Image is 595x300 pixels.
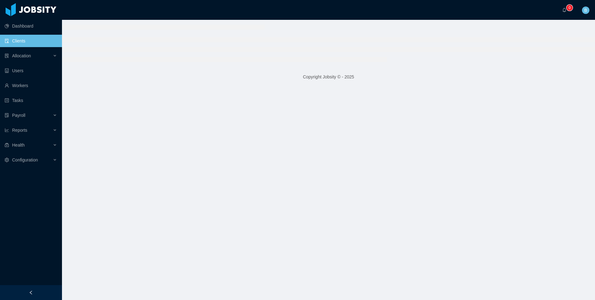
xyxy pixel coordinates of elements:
i: icon: line-chart [5,128,9,132]
footer: Copyright Jobsity © - 2025 [62,66,595,88]
a: icon: auditClients [5,35,57,47]
sup: 0 [566,5,573,11]
span: Allocation [12,53,31,58]
span: Health [12,143,24,148]
a: icon: profileTasks [5,94,57,107]
i: icon: setting [5,158,9,162]
span: Payroll [12,113,25,118]
a: icon: robotUsers [5,64,57,77]
span: B [584,7,587,14]
i: icon: file-protect [5,113,9,117]
a: icon: userWorkers [5,79,57,92]
i: icon: medicine-box [5,143,9,147]
span: Reports [12,128,27,133]
a: icon: pie-chartDashboard [5,20,57,32]
i: icon: bell [562,8,566,12]
span: Configuration [12,157,38,162]
i: icon: solution [5,54,9,58]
